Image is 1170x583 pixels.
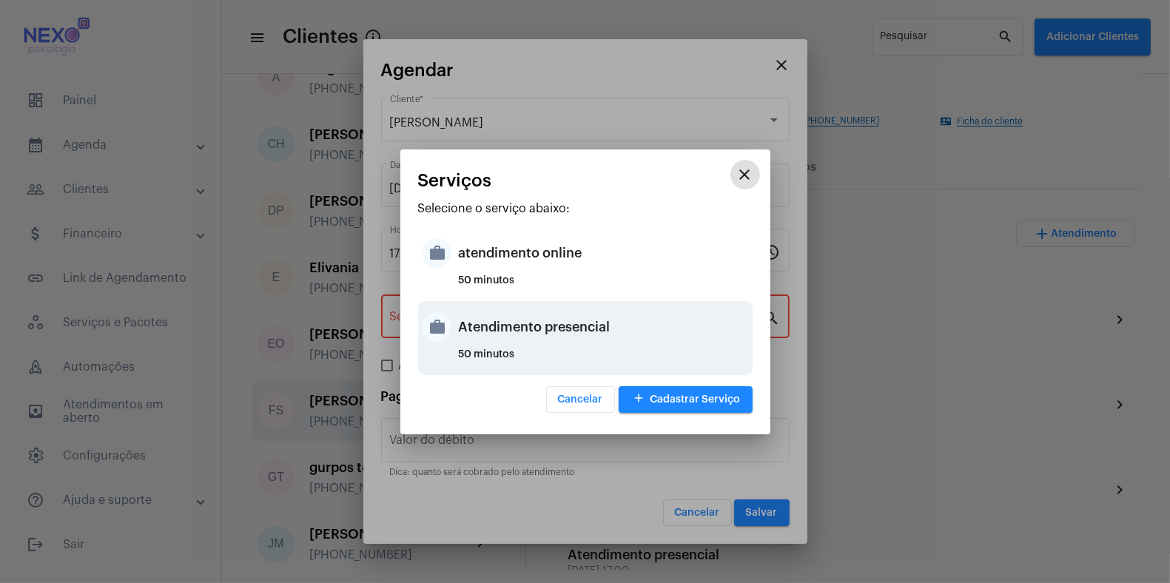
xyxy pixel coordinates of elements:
span: Cancelar [558,394,603,405]
mat-icon: work [422,312,451,342]
mat-icon: work [422,238,451,268]
span: Serviços [418,171,492,190]
span: Cadastrar Serviço [631,394,741,405]
button: Cadastrar Serviço [619,386,753,413]
p: Selecione o serviço abaixo: [418,202,753,215]
mat-icon: close [736,166,754,183]
button: Cancelar [546,386,615,413]
div: 50 minutos [459,275,749,297]
div: atendimento online [459,231,749,275]
mat-icon: add [631,389,648,409]
div: 50 minutos [459,349,749,371]
div: Atendimento presencial [459,305,749,349]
